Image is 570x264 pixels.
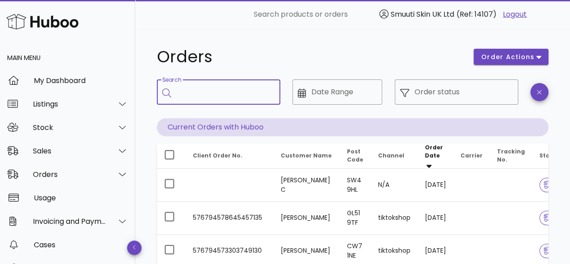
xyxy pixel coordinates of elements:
[186,202,274,235] td: 576794578645457135
[347,148,363,163] span: Post Code
[274,202,340,235] td: [PERSON_NAME]
[340,169,371,202] td: SW4 9HL
[418,202,453,235] td: [DATE]
[33,123,106,132] div: Stock
[33,217,106,226] div: Invoicing and Payments
[425,144,443,159] span: Order Date
[162,77,181,83] label: Search
[490,144,532,169] th: Tracking No.
[6,12,78,31] img: Huboo Logo
[34,241,128,249] div: Cases
[340,144,371,169] th: Post Code
[34,76,128,85] div: My Dashboard
[391,9,454,19] span: Smuuti Skin UK Ltd
[34,194,128,202] div: Usage
[539,152,566,159] span: Status
[456,9,497,19] span: (Ref: 14107)
[157,49,463,65] h1: Orders
[453,144,490,169] th: Carrier
[503,9,527,20] a: Logout
[33,147,106,155] div: Sales
[474,49,548,65] button: order actions
[157,118,548,136] p: Current Orders with Huboo
[371,169,418,202] td: N/A
[193,152,242,159] span: Client Order No.
[371,144,418,169] th: Channel
[281,152,332,159] span: Customer Name
[186,144,274,169] th: Client Order No.
[33,100,106,108] div: Listings
[418,169,453,202] td: [DATE]
[33,170,106,179] div: Orders
[340,202,371,235] td: GL51 9TF
[461,152,483,159] span: Carrier
[418,144,453,169] th: Order Date: Sorted descending. Activate to remove sorting.
[481,52,535,62] span: order actions
[371,202,418,235] td: tiktokshop
[274,169,340,202] td: [PERSON_NAME] C
[274,144,340,169] th: Customer Name
[378,152,404,159] span: Channel
[497,148,525,163] span: Tracking No.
